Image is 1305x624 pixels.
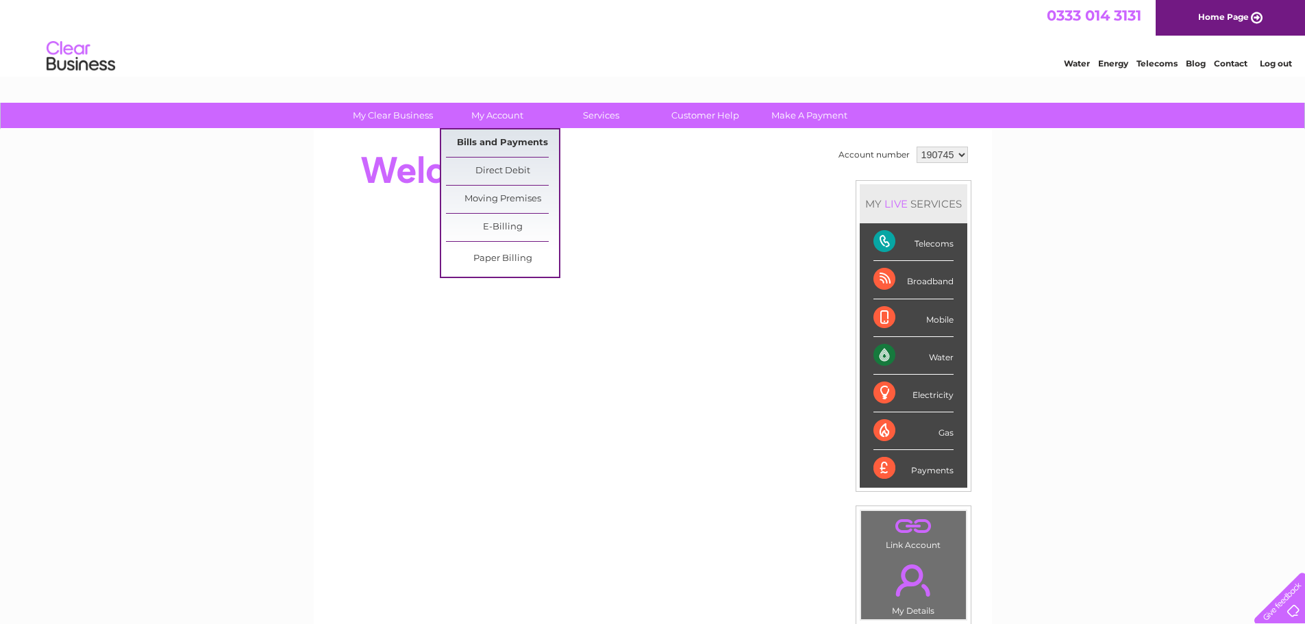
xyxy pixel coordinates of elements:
[1136,58,1178,68] a: Telecoms
[1186,58,1206,68] a: Blog
[440,103,554,128] a: My Account
[873,299,954,337] div: Mobile
[1214,58,1247,68] a: Contact
[46,36,116,77] img: logo.png
[873,450,954,487] div: Payments
[446,214,559,241] a: E-Billing
[865,514,962,538] a: .
[1064,58,1090,68] a: Water
[446,186,559,213] a: Moving Premises
[753,103,866,128] a: Make A Payment
[336,103,449,128] a: My Clear Business
[873,223,954,261] div: Telecoms
[865,556,962,604] a: .
[835,143,913,166] td: Account number
[1047,7,1141,24] a: 0333 014 3131
[330,8,977,66] div: Clear Business is a trading name of Verastar Limited (registered in [GEOGRAPHIC_DATA] No. 3667643...
[873,261,954,299] div: Broadband
[873,375,954,412] div: Electricity
[545,103,658,128] a: Services
[1260,58,1292,68] a: Log out
[860,184,967,223] div: MY SERVICES
[873,337,954,375] div: Water
[649,103,762,128] a: Customer Help
[882,197,910,210] div: LIVE
[446,129,559,157] a: Bills and Payments
[1098,58,1128,68] a: Energy
[446,245,559,273] a: Paper Billing
[873,412,954,450] div: Gas
[860,553,967,620] td: My Details
[446,158,559,185] a: Direct Debit
[860,510,967,553] td: Link Account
